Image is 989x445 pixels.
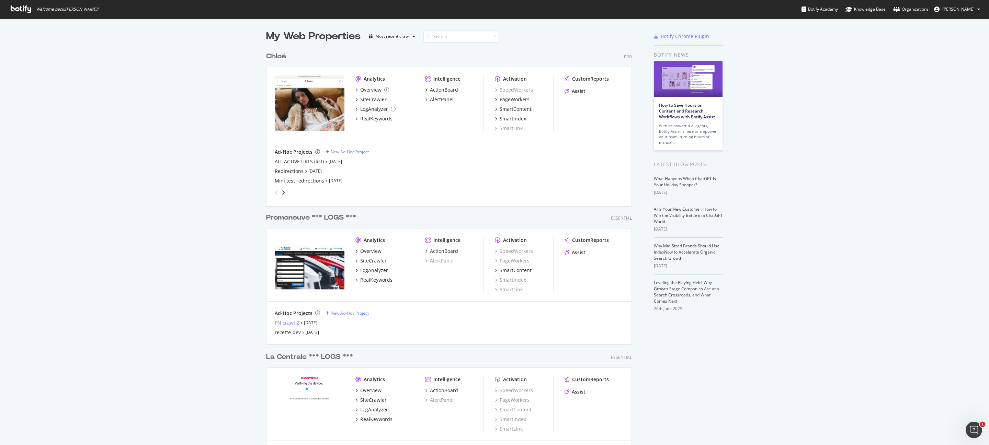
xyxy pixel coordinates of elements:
div: LogAnalyzer [360,406,388,413]
div: SmartIndex [500,115,526,122]
a: Mini test redirections [275,177,324,184]
a: Overview [355,387,382,394]
a: SpeedWorkers [495,248,533,255]
div: Intelligence [433,237,461,244]
a: PageWorkers [495,257,530,264]
div: Assist [572,388,586,395]
a: SmartContent [495,106,532,113]
a: SmartLink [495,286,523,293]
a: SmartIndex [495,416,526,423]
span: Welcome back, [PERSON_NAME] ! [36,7,98,12]
div: Latest Blog Posts [654,161,723,168]
div: Chloé [266,51,286,61]
a: PageWorkers [495,96,530,103]
div: Intelligence [433,75,461,82]
div: Ad-Hoc Projects [275,149,312,155]
div: SmartContent [500,106,532,113]
div: Assist [572,88,586,95]
div: Essential [611,354,632,360]
button: Most recent crawl [366,31,418,42]
img: www.chloe.com [275,75,344,131]
div: Activation [503,376,527,383]
img: How to Save Hours on Content and Research Workflows with Botify Assist [654,61,723,97]
a: ActionBoard [425,86,458,93]
iframe: Intercom live chat [966,422,982,438]
div: Activation [503,75,527,82]
a: RealKeywords [355,416,393,423]
div: angle-right [281,189,286,196]
a: AlertPanel [425,96,454,103]
div: RealKeywords [360,277,393,283]
a: [DATE] [308,168,322,174]
a: CustomReports [565,237,609,244]
a: LogAnalyzer [355,267,388,274]
a: What Happens When ChatGPT Is Your Holiday Shopper? [654,176,716,188]
span: Vincent Flaceliere [942,6,975,12]
a: CustomReports [565,75,609,82]
div: Analytics [364,237,385,244]
a: PageWorkers [495,397,530,403]
div: [DATE] [654,189,723,196]
div: SmartContent [500,267,532,274]
div: [DATE] [654,226,723,232]
a: LogAnalyzer [355,106,396,113]
div: Analytics [364,75,385,82]
a: ActionBoard [425,248,458,255]
div: angle-left [272,187,281,198]
input: Search [423,31,499,43]
div: Overview [360,387,382,394]
div: LogAnalyzer [360,106,388,113]
a: RealKeywords [355,115,393,122]
a: Botify Chrome Plugin [654,33,709,40]
div: 26th June 2025 [654,306,723,312]
div: Essential [611,215,632,221]
div: Botify Academy [802,6,838,13]
span: 1 [980,422,985,427]
div: Overview [360,248,382,255]
a: Assist [565,88,586,95]
a: SpeedWorkers [495,86,533,93]
a: AlertPanel [425,397,454,403]
a: Why Mid-Sized Brands Should Use IndexNow to Accelerate Organic Search Growth [654,243,719,261]
a: SmartContent [495,267,532,274]
a: recette-dev [275,329,301,336]
a: ALL ACTIVE URLS (list) [275,158,324,165]
div: ActionBoard [430,387,458,394]
a: [DATE] [304,320,317,326]
a: SmartLink [495,125,523,132]
div: ActionBoard [430,86,458,93]
div: Knowledge Base [845,6,886,13]
a: AlertPanel [425,257,454,264]
div: Overview [360,86,382,93]
div: SmartLink [495,425,523,432]
div: CustomReports [572,376,609,383]
a: [DATE] [306,329,319,335]
a: Assist [565,249,586,256]
a: PN crawl 2 [275,319,299,326]
a: RealKeywords [355,277,393,283]
a: SmartContent [495,406,532,413]
div: Assist [572,249,586,256]
a: LogAnalyzer [355,406,388,413]
a: Overview [355,248,382,255]
a: SiteCrawler [355,397,387,403]
div: New Ad-Hoc Project [331,310,369,316]
button: [PERSON_NAME] [929,4,986,15]
a: AI Is Your New Customer: How to Win the Visibility Battle in a ChatGPT World [654,206,723,224]
div: SiteCrawler [360,397,387,403]
a: SmartIndex [495,115,526,122]
a: [DATE] [329,159,342,164]
div: Redirections [275,168,304,175]
div: Organizations [893,6,929,13]
div: CustomReports [572,75,609,82]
